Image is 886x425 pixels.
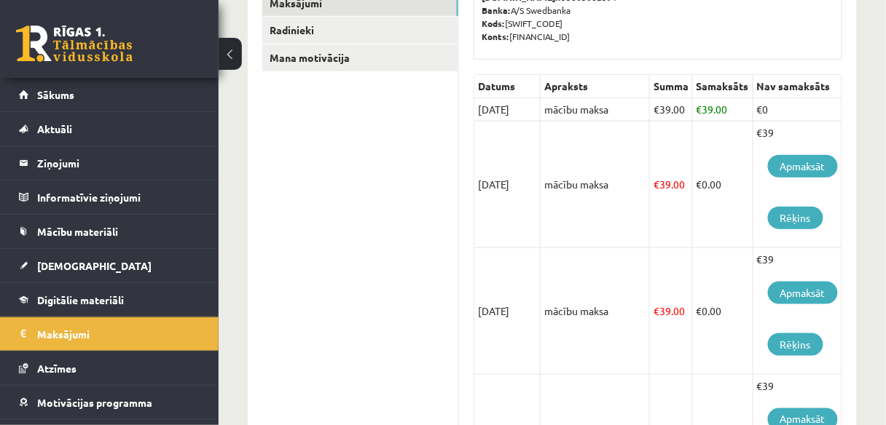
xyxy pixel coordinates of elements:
a: Sākums [19,78,200,111]
span: € [654,178,659,191]
td: 39.00 [650,122,693,248]
td: mācību maksa [541,248,650,375]
span: Atzīmes [37,362,77,375]
span: [DEMOGRAPHIC_DATA] [37,259,152,272]
td: [DATE] [474,98,541,122]
td: [DATE] [474,122,541,248]
a: Radinieki [262,17,458,44]
td: mācību maksa [541,122,650,248]
legend: Informatīvie ziņojumi [37,180,200,214]
td: 39.00 [693,98,753,122]
a: Rēķins [768,207,823,229]
span: € [697,304,702,317]
th: Nav samaksāts [753,75,842,98]
legend: Ziņojumi [37,146,200,180]
a: Digitālie materiāli [19,283,200,317]
td: [DATE] [474,248,541,375]
legend: Maksājumi [37,317,200,351]
span: Aktuāli [37,122,72,135]
span: € [654,304,659,317]
th: Summa [650,75,693,98]
a: Rēķins [768,333,823,356]
td: 0.00 [693,122,753,248]
a: Mācību materiāli [19,215,200,248]
span: Sākums [37,88,74,101]
a: [DEMOGRAPHIC_DATA] [19,249,200,282]
b: Kods: [482,17,505,29]
th: Apraksts [541,75,650,98]
td: €0 [753,98,842,122]
td: 0.00 [693,248,753,375]
a: Atzīmes [19,351,200,385]
td: €39 [753,122,842,248]
a: Motivācijas programma [19,386,200,419]
span: Mācību materiāli [37,225,118,238]
span: Digitālie materiāli [37,293,124,306]
td: 39.00 [650,248,693,375]
th: Datums [474,75,541,98]
td: €39 [753,248,842,375]
a: Aktuāli [19,112,200,146]
a: Mana motivācija [262,44,458,71]
a: Ziņojumi [19,146,200,180]
span: € [697,103,702,116]
a: Maksājumi [19,317,200,351]
th: Samaksāts [693,75,753,98]
b: Konts: [482,31,509,42]
a: Apmaksāt [768,282,838,304]
a: Rīgas 1. Tālmācības vidusskola [16,25,133,62]
span: Motivācijas programma [37,396,152,409]
span: € [697,178,702,191]
td: mācību maksa [541,98,650,122]
a: Informatīvie ziņojumi [19,180,200,214]
b: Banka: [482,4,511,16]
span: € [654,103,659,116]
a: Apmaksāt [768,155,838,178]
td: 39.00 [650,98,693,122]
